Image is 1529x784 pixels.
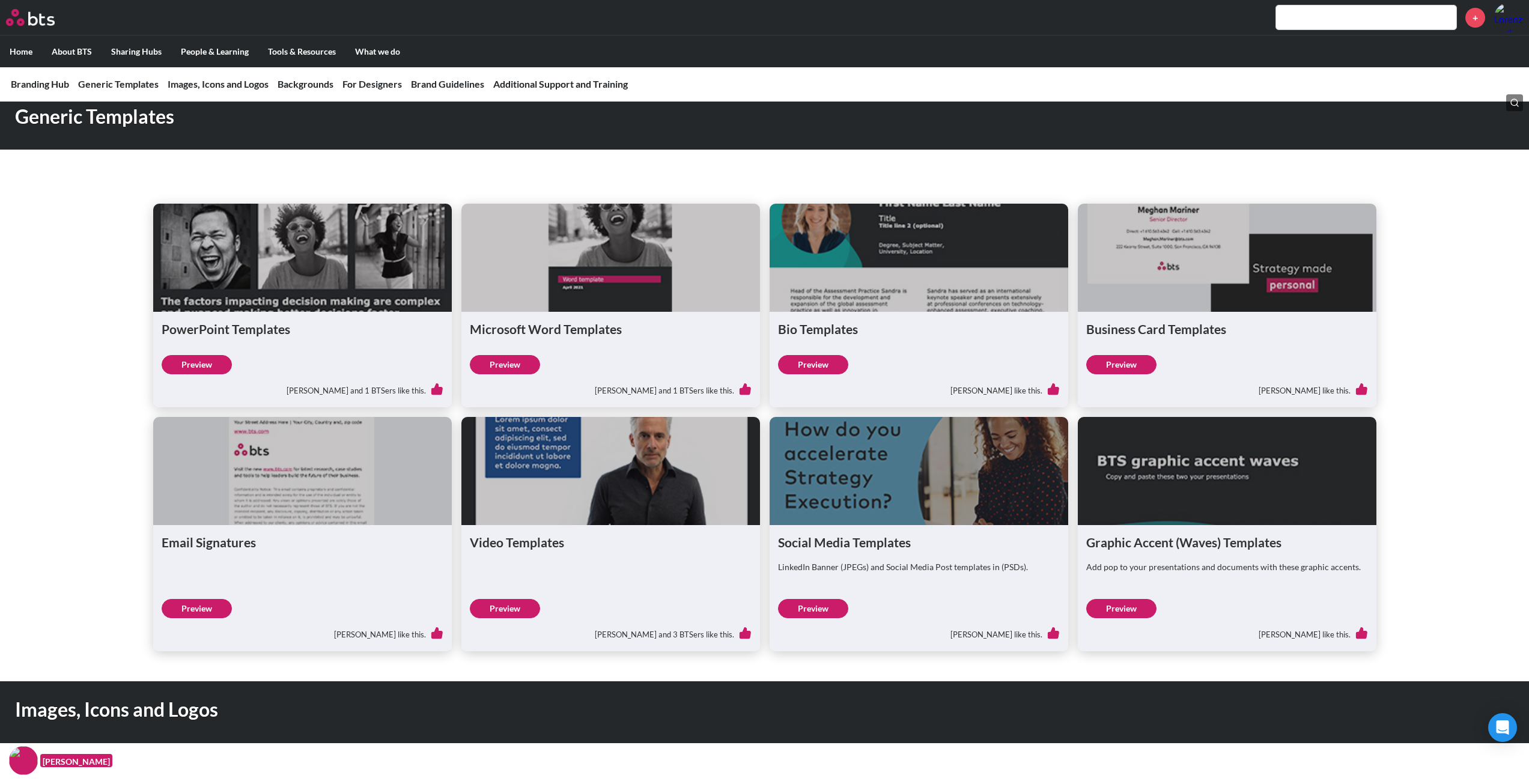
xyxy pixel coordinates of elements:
[6,9,77,26] a: Go home
[470,599,540,618] a: Preview
[42,36,102,67] label: About BTS
[162,355,232,374] a: Preview
[11,78,69,90] a: Branding Hub
[470,533,752,551] h1: Video Templates
[1086,374,1368,400] div: [PERSON_NAME] like this.
[778,374,1060,400] div: [PERSON_NAME] like this.
[1465,8,1485,28] a: +
[778,355,848,374] a: Preview
[411,78,484,90] a: Brand Guidelines
[78,78,159,90] a: Generic Templates
[162,599,232,618] a: Preview
[171,36,258,67] label: People & Learning
[6,9,55,26] img: BTS Logo
[778,320,1060,338] h1: Bio Templates
[278,78,333,90] a: Backgrounds
[1086,355,1157,374] a: Preview
[102,36,171,67] label: Sharing Hubs
[15,696,1064,723] h1: Images, Icons and Logos
[470,320,752,338] h1: Microsoft Word Templates
[1494,3,1523,32] img: Lorenzo Andretti
[493,78,628,90] a: Additional Support and Training
[470,618,752,643] div: [PERSON_NAME] and 3 BTSers like this.
[40,754,112,768] figcaption: [PERSON_NAME]
[9,746,38,775] img: F
[345,36,410,67] label: What we do
[778,561,1060,573] p: LinkedIn Banner (JPEGs) and Social Media Post templates in (PSDs).
[342,78,402,90] a: For Designers
[1494,3,1523,32] a: Profile
[470,374,752,400] div: [PERSON_NAME] and 1 BTSers like this.
[1086,561,1368,573] p: Add pop to your presentations and documents with these graphic accents.
[162,533,443,551] h1: Email Signatures
[1086,599,1157,618] a: Preview
[162,618,443,643] div: [PERSON_NAME] like this.
[1086,533,1368,551] h1: Graphic Accent (Waves) Templates
[470,355,540,374] a: Preview
[778,599,848,618] a: Preview
[162,374,443,400] div: [PERSON_NAME] and 1 BTSers like this.
[1086,320,1368,338] h1: Business Card Templates
[15,103,1064,130] h1: Generic Templates
[778,618,1060,643] div: [PERSON_NAME] like this.
[162,320,443,338] h1: PowerPoint Templates
[1086,618,1368,643] div: [PERSON_NAME] like this.
[168,78,269,90] a: Images, Icons and Logos
[258,36,345,67] label: Tools & Resources
[778,533,1060,551] h1: Social Media Templates
[1488,713,1517,742] div: Open Intercom Messenger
